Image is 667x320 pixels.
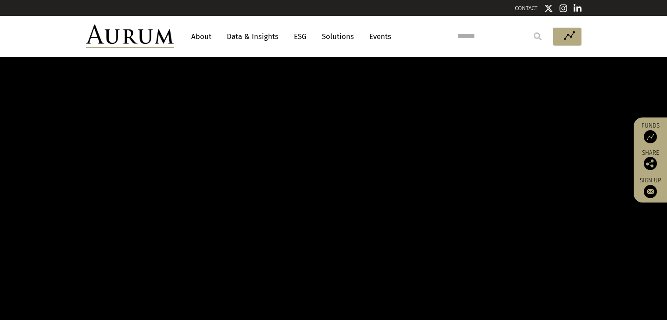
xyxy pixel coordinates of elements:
img: Share this post [644,157,657,170]
a: Solutions [317,28,358,45]
a: Funds [638,122,663,143]
input: Submit [529,28,546,45]
a: Data & Insights [222,28,283,45]
img: Sign up to our newsletter [644,185,657,198]
a: About [187,28,216,45]
img: Instagram icon [560,4,567,13]
img: Access Funds [644,130,657,143]
img: Aurum [86,25,174,48]
a: Sign up [638,177,663,198]
a: ESG [289,28,311,45]
div: Share [638,150,663,170]
img: Twitter icon [544,4,553,13]
a: Events [365,28,391,45]
img: Linkedin icon [574,4,581,13]
a: CONTACT [515,5,538,11]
